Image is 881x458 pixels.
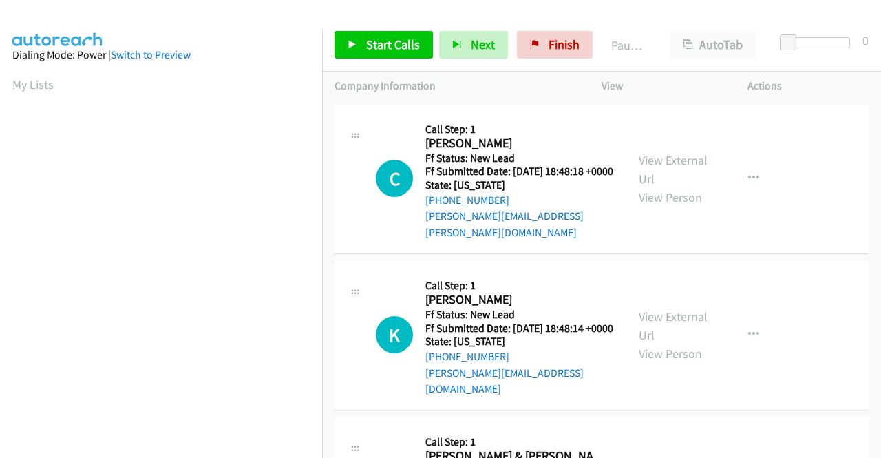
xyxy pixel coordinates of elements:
[425,178,614,192] h5: State: [US_STATE]
[787,37,850,48] div: Delay between calls (in seconds)
[425,209,584,239] a: [PERSON_NAME][EMAIL_ADDRESS][PERSON_NAME][DOMAIN_NAME]
[425,165,614,178] h5: Ff Submitted Date: [DATE] 18:48:18 +0000
[111,48,191,61] a: Switch to Preview
[425,136,609,152] h2: [PERSON_NAME]
[12,47,310,63] div: Dialing Mode: Power |
[376,316,413,353] div: The call is yet to be attempted
[439,31,508,59] button: Next
[517,31,593,59] a: Finish
[376,316,413,353] h1: K
[335,78,577,94] p: Company Information
[670,31,756,59] button: AutoTab
[611,36,646,54] p: Paused
[425,194,509,207] a: [PHONE_NUMBER]
[639,346,702,362] a: View Person
[425,322,614,335] h5: Ff Submitted Date: [DATE] 18:48:14 +0000
[602,78,723,94] p: View
[549,37,580,52] span: Finish
[425,123,614,136] h5: Call Step: 1
[639,189,702,205] a: View Person
[425,308,614,322] h5: Ff Status: New Lead
[862,31,869,50] div: 0
[12,76,54,92] a: My Lists
[747,78,869,94] p: Actions
[335,31,433,59] a: Start Calls
[425,335,614,348] h5: State: [US_STATE]
[639,152,708,187] a: View External Url
[425,350,509,363] a: [PHONE_NUMBER]
[376,160,413,197] div: The call is yet to be attempted
[639,309,708,343] a: View External Url
[425,366,584,396] a: [PERSON_NAME][EMAIL_ADDRESS][DOMAIN_NAME]
[425,152,614,165] h5: Ff Status: New Lead
[425,279,614,293] h5: Call Step: 1
[425,292,609,308] h2: [PERSON_NAME]
[471,37,495,52] span: Next
[376,160,413,197] h1: C
[425,435,613,449] h5: Call Step: 1
[366,37,420,52] span: Start Calls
